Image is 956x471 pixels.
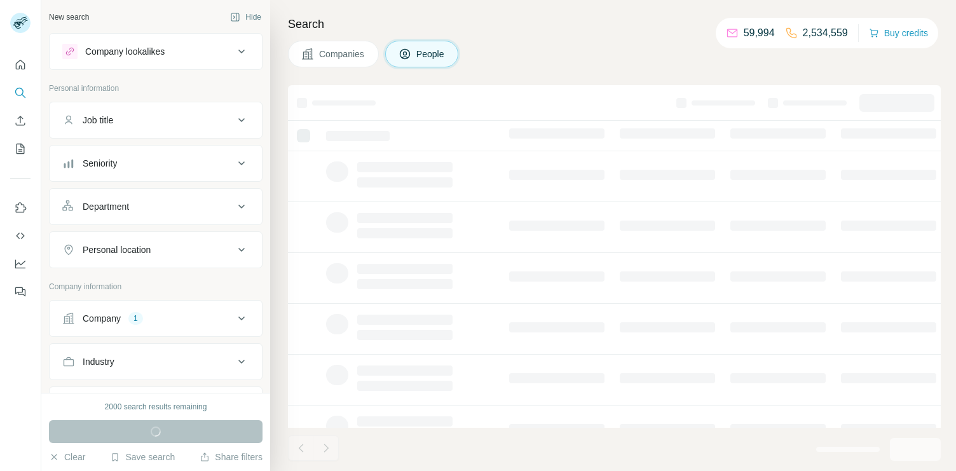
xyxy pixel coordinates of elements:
[128,313,143,324] div: 1
[416,48,446,60] span: People
[50,148,262,179] button: Seniority
[10,280,31,303] button: Feedback
[10,224,31,247] button: Use Surfe API
[10,252,31,275] button: Dashboard
[10,53,31,76] button: Quick start
[10,196,31,219] button: Use Surfe on LinkedIn
[50,105,262,135] button: Job title
[744,25,775,41] p: 59,994
[10,81,31,104] button: Search
[85,45,165,58] div: Company lookalikes
[50,303,262,334] button: Company1
[110,451,175,463] button: Save search
[221,8,270,27] button: Hide
[50,36,262,67] button: Company lookalikes
[83,200,129,213] div: Department
[83,355,114,368] div: Industry
[83,114,113,126] div: Job title
[105,401,207,413] div: 2000 search results remaining
[49,83,263,94] p: Personal information
[319,48,365,60] span: Companies
[83,312,121,325] div: Company
[49,11,89,23] div: New search
[200,451,263,463] button: Share filters
[869,24,928,42] button: Buy credits
[83,243,151,256] div: Personal location
[49,281,263,292] p: Company information
[50,346,262,377] button: Industry
[803,25,848,41] p: 2,534,559
[10,137,31,160] button: My lists
[83,157,117,170] div: Seniority
[50,191,262,222] button: Department
[49,451,85,463] button: Clear
[50,390,262,420] button: HQ location
[10,109,31,132] button: Enrich CSV
[288,15,941,33] h4: Search
[50,235,262,265] button: Personal location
